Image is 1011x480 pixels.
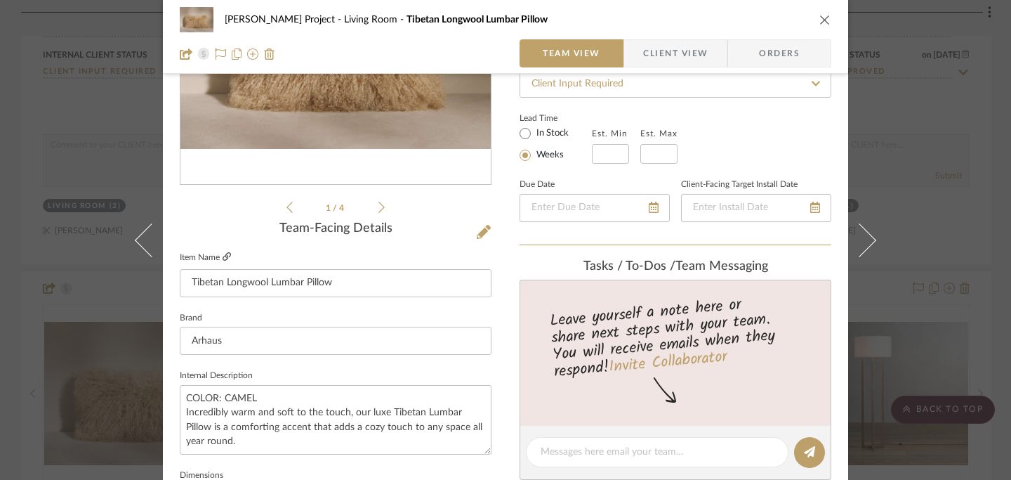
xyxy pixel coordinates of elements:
label: Est. Min [592,129,628,138]
input: Enter Due Date [520,194,670,222]
div: Leave yourself a note here or share next steps with your team. You will receive emails when they ... [518,290,833,384]
input: Enter Item Name [180,269,491,297]
label: In Stock [534,127,569,140]
label: Weeks [534,149,564,162]
img: Remove from project [264,48,275,60]
img: 26e7ba70-cf61-474e-b21b-b20abe5cc085_48x40.jpg [180,6,213,34]
label: Due Date [520,181,555,188]
button: close [819,13,831,26]
span: 1 [326,204,333,212]
span: Tibetan Longwool Lumbar Pillow [407,15,548,25]
span: 4 [339,204,346,212]
a: Invite Collaborator [608,345,728,380]
span: / [333,204,339,212]
input: Type to Search… [520,70,831,98]
label: Est. Max [640,129,678,138]
span: Team View [543,39,600,67]
div: team Messaging [520,259,831,275]
mat-radio-group: Select item type [520,124,592,164]
label: Client-Facing Target Install Date [681,181,798,188]
label: Internal Description [180,372,253,380]
span: Orders [744,39,815,67]
span: Tasks / To-Dos / [583,260,675,273]
label: Item Name [180,252,231,264]
input: Enter Brand [180,327,491,355]
label: Dimensions [180,472,223,479]
span: Client View [643,39,708,67]
span: Living Room [344,15,407,25]
input: Enter Install Date [681,194,831,222]
label: Lead Time [520,112,592,124]
div: Team-Facing Details [180,221,491,237]
span: [PERSON_NAME] Project [225,15,344,25]
label: Brand [180,315,202,322]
